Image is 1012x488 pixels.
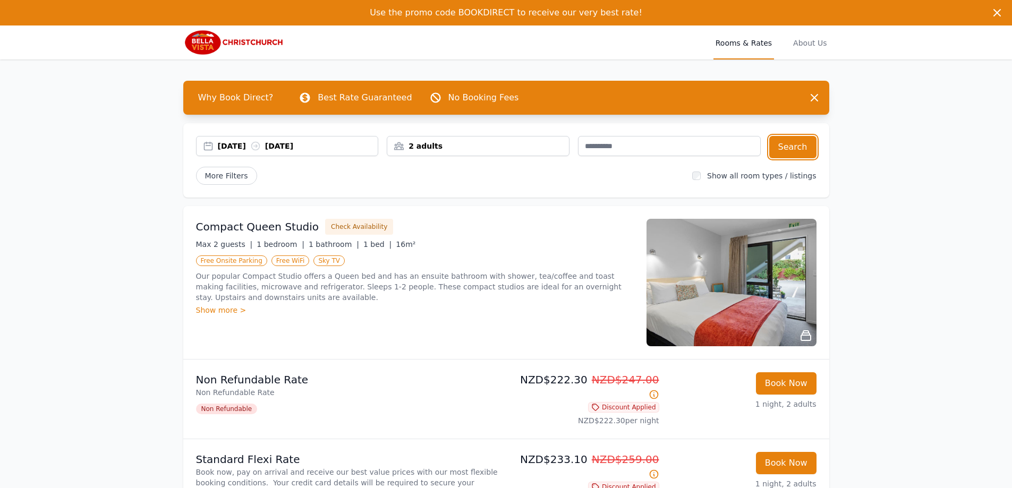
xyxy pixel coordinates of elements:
[363,240,392,249] span: 1 bed |
[271,255,310,266] span: Free WiFi
[196,387,502,398] p: Non Refundable Rate
[218,141,378,151] div: [DATE] [DATE]
[756,372,817,395] button: Book Now
[511,452,659,482] p: NZD$233.10
[791,25,829,59] a: About Us
[713,25,774,59] a: Rooms & Rates
[511,415,659,426] p: NZD$222.30 per night
[190,87,282,108] span: Why Book Direct?
[318,91,412,104] p: Best Rate Guaranteed
[196,305,634,315] div: Show more >
[196,240,253,249] span: Max 2 guests |
[707,172,816,180] label: Show all room types / listings
[313,255,345,266] span: Sky TV
[196,404,258,414] span: Non Refundable
[257,240,304,249] span: 1 bedroom |
[183,30,285,55] img: Bella Vista Christchurch
[196,255,267,266] span: Free Onsite Parking
[370,7,642,18] span: Use the promo code BOOKDIRECT to receive our very best rate!
[196,167,257,185] span: More Filters
[309,240,359,249] span: 1 bathroom |
[196,219,319,234] h3: Compact Queen Studio
[396,240,415,249] span: 16m²
[592,373,659,386] span: NZD$247.00
[511,372,659,402] p: NZD$222.30
[756,452,817,474] button: Book Now
[196,271,634,303] p: Our popular Compact Studio offers a Queen bed and has an ensuite bathroom with shower, tea/coffee...
[196,452,502,467] p: Standard Flexi Rate
[196,372,502,387] p: Non Refundable Rate
[668,399,817,409] p: 1 night, 2 adults
[325,219,393,235] button: Check Availability
[448,91,519,104] p: No Booking Fees
[588,402,659,413] span: Discount Applied
[387,141,569,151] div: 2 adults
[592,453,659,466] span: NZD$259.00
[769,136,817,158] button: Search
